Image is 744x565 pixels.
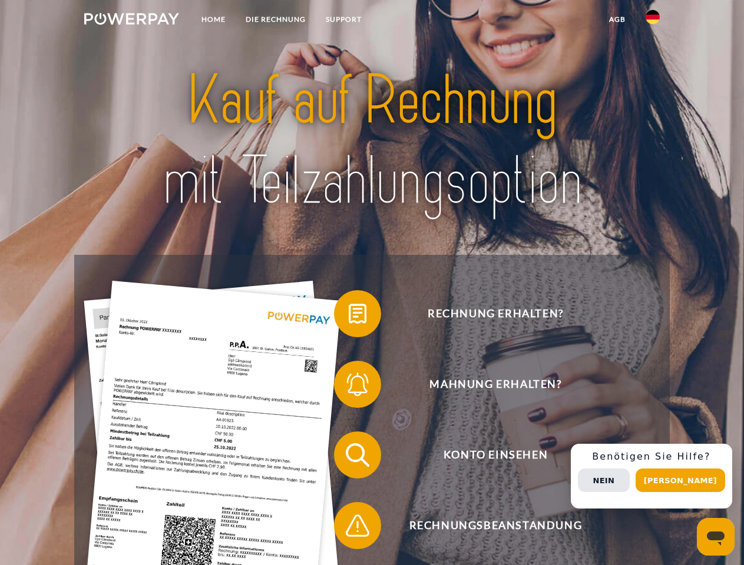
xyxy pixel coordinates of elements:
button: Rechnungsbeanstandung [334,502,640,549]
img: de [646,10,660,24]
iframe: Schaltfläche zum Öffnen des Messaging-Fensters [697,518,735,556]
span: Konto einsehen [351,431,640,478]
a: SUPPORT [316,9,372,30]
a: agb [599,9,636,30]
h3: Benötigen Sie Hilfe? [578,451,725,463]
button: Nein [578,468,630,492]
img: title-powerpay_de.svg [113,56,631,225]
button: [PERSON_NAME] [636,468,725,492]
div: Schnellhilfe [571,444,732,508]
a: DIE RECHNUNG [236,9,316,30]
span: Rechnung erhalten? [351,290,640,337]
button: Konto einsehen [334,431,640,478]
span: Mahnung erhalten? [351,361,640,408]
img: qb_bill.svg [343,299,372,328]
img: qb_search.svg [343,440,372,470]
button: Mahnung erhalten? [334,361,640,408]
img: logo-powerpay-white.svg [84,13,179,25]
img: qb_bell.svg [343,370,372,399]
button: Rechnung erhalten? [334,290,640,337]
a: Home [191,9,236,30]
img: qb_warning.svg [343,511,372,540]
span: Rechnungsbeanstandung [351,502,640,549]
